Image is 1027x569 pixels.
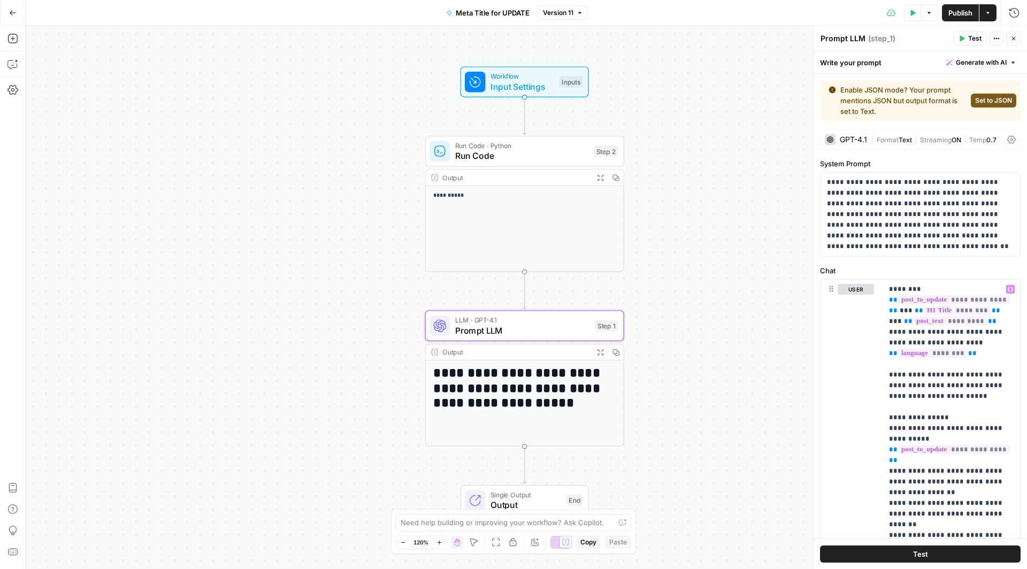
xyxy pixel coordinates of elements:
[986,136,997,144] span: 0.7
[971,94,1016,107] button: Set to JSON
[838,284,874,295] button: user
[820,545,1021,563] button: Test
[913,549,928,559] span: Test
[956,58,1007,67] span: Generate with AI
[490,80,554,93] span: Input Settings
[559,76,583,88] div: Inputs
[820,158,1021,169] label: System Prompt
[490,489,561,499] span: Single Output
[877,136,899,144] span: Format
[490,71,554,81] span: Workflow
[490,498,561,511] span: Output
[442,172,589,182] div: Output
[576,535,601,549] button: Copy
[605,535,631,549] button: Paste
[975,96,1012,105] span: Set to JSON
[442,347,589,357] div: Output
[942,4,979,21] button: Publish
[814,51,1027,73] div: Write your prompt
[912,134,920,144] span: |
[961,134,969,144] span: |
[456,7,530,18] span: Meta Title for UPDATE
[821,33,865,44] textarea: Prompt LLM
[523,97,526,135] g: Edge from start to step_2
[594,145,618,157] div: Step 2
[609,537,627,547] span: Paste
[899,136,912,144] span: Text
[543,8,573,18] span: Version 11
[829,84,967,117] div: Enable JSON mode? Your prompt mentions JSON but output format is set to Text.
[425,66,624,97] div: WorkflowInput SettingsInputs
[425,485,624,516] div: Single OutputOutputEnd
[952,136,961,144] span: ON
[566,495,583,506] div: End
[920,136,952,144] span: Streaming
[954,32,986,45] button: Test
[580,537,596,547] span: Copy
[871,134,877,144] span: |
[455,324,590,337] span: Prompt LLM
[455,140,589,150] span: Run Code · Python
[425,136,624,272] div: Run Code · PythonRun CodeStep 2Output**** *****
[523,271,526,309] g: Edge from step_2 to step_1
[969,136,986,144] span: Temp
[820,265,1021,276] label: Chat
[840,136,867,143] div: GPT-4.1
[942,56,1021,70] button: Generate with AI
[440,4,536,21] button: Meta Title for UPDATE
[595,320,618,332] div: Step 1
[968,34,982,43] span: Test
[455,315,590,325] span: LLM · GPT-4.1
[868,33,895,44] span: ( step_1 )
[538,6,588,20] button: Version 11
[455,149,589,162] span: Run Code
[948,7,972,18] span: Publish
[523,446,526,484] g: Edge from step_1 to end
[413,538,428,547] span: 120%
